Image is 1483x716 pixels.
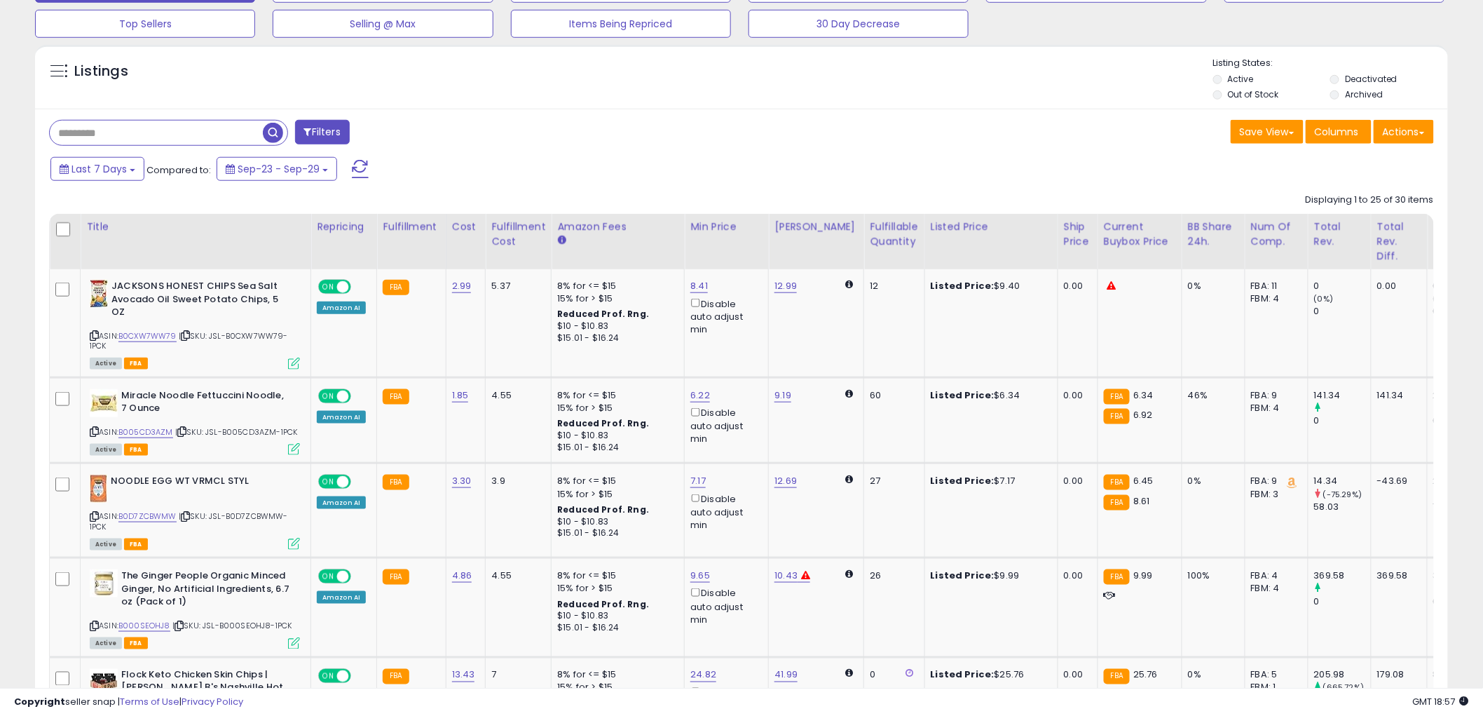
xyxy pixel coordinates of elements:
[1251,669,1297,682] div: FBA: 5
[1323,489,1362,500] small: (-75.29%)
[1251,292,1297,305] div: FBM: 4
[870,569,913,582] div: 26
[491,475,540,487] div: 3.9
[121,389,292,419] b: Miracle Noodle Fettuccini Noodle, 7 Ounce
[90,389,300,454] div: ASIN:
[557,234,566,247] small: Amazon Fees.
[1314,219,1365,249] div: Total Rev.
[124,539,148,550] span: FBA
[1251,488,1297,501] div: FBM: 3
[690,296,758,336] div: Disable auto adjust min
[557,442,674,454] div: $15.01 - $16.24
[931,389,1047,402] div: $6.34
[1413,695,1469,708] span: 2025-10-7 18:57 GMT
[1213,57,1448,70] p: Listing States:
[118,511,177,522] a: B0D7ZCBWMW
[557,582,674,595] div: 15% for > $15
[1104,389,1130,405] small: FBA
[690,219,763,234] div: Min Price
[120,695,179,708] a: Terms of Use
[690,586,758,626] div: Disable auto adjust min
[1133,494,1150,508] span: 8.61
[74,62,128,81] h5: Listings
[690,405,758,445] div: Disable auto adjust min
[217,157,337,181] button: Sep-23 - Sep-29
[1104,495,1130,511] small: FBA
[317,302,366,314] div: Amazon AI
[1064,669,1087,682] div: 0.00
[1251,402,1297,414] div: FBM: 4
[111,475,281,492] b: NOODLE EGG WT VRMCL STYL
[1064,475,1087,487] div: 0.00
[557,475,674,487] div: 8% for <= $15
[90,475,107,503] img: 51GiTT3geeL._SL40_.jpg
[317,219,371,234] div: Repricing
[1314,501,1371,513] div: 58.03
[320,571,337,583] span: ON
[1306,194,1434,207] div: Displaying 1 to 25 of 30 items
[273,10,493,38] button: Selling @ Max
[383,569,409,585] small: FBA
[317,497,366,509] div: Amazon AI
[14,696,243,709] div: seller snap | |
[1314,595,1371,608] div: 0
[1251,582,1297,595] div: FBM: 4
[1314,293,1334,304] small: (0%)
[690,492,758,532] div: Disable auto adjust min
[870,475,913,487] div: 27
[557,292,674,305] div: 15% for > $15
[90,280,300,368] div: ASIN:
[931,474,995,487] b: Listed Price:
[491,389,540,402] div: 4.55
[557,430,674,442] div: $10 - $10.83
[557,417,649,429] b: Reduced Prof. Rng.
[349,281,371,293] span: OFF
[557,504,649,515] b: Reduced Prof. Rng.
[1377,219,1421,264] div: Total Rev. Diff.
[491,669,540,682] div: 7
[557,402,674,414] div: 15% for > $15
[320,390,337,402] span: ON
[690,474,706,488] a: 7.17
[90,389,118,417] img: 41sIc1WqP+L._SL40_.jpg
[452,668,475,682] a: 13.43
[1251,280,1297,292] div: FBA: 11
[774,389,791,403] a: 9.19
[295,120,350,144] button: Filters
[90,669,118,697] img: 41eFkBWt7oL._SL40_.jpg
[557,669,674,682] div: 8% for <= $15
[774,279,797,293] a: 12.99
[320,670,337,682] span: ON
[90,511,288,532] span: | SKU: JSL-B0D7ZCBWMW-1PCK
[383,669,409,684] small: FBA
[118,620,170,632] a: B000SEOHJ8
[320,476,337,488] span: ON
[557,569,674,582] div: 8% for <= $15
[349,476,371,488] span: OFF
[146,163,211,177] span: Compared to:
[1188,475,1234,487] div: 0%
[1064,219,1092,249] div: Ship Price
[1377,669,1416,682] div: 179.08
[90,330,288,351] span: | SKU: JSL-B0CXW7WW79-1PCK
[557,308,649,320] b: Reduced Prof. Rng.
[35,10,255,38] button: Top Sellers
[383,280,409,295] small: FBA
[1064,569,1087,582] div: 0.00
[90,475,300,548] div: ASIN:
[111,280,282,323] b: JACKSONS HONEST CHIPS Sea Salt Avocado Oil Sweet Potato Chips, 5 OZ
[931,475,1047,487] div: $7.17
[557,598,649,610] b: Reduced Prof. Rng.
[320,281,337,293] span: ON
[557,320,674,332] div: $10 - $10.83
[1188,389,1234,402] div: 46%
[1104,569,1130,585] small: FBA
[1314,305,1371,318] div: 0
[1228,73,1254,85] label: Active
[90,280,108,308] img: 41G2UaPH5pL._SL40_.jpg
[1104,219,1176,249] div: Current Buybox Price
[931,280,1047,292] div: $9.40
[383,475,409,490] small: FBA
[557,488,674,501] div: 15% for > $15
[1104,409,1130,424] small: FBA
